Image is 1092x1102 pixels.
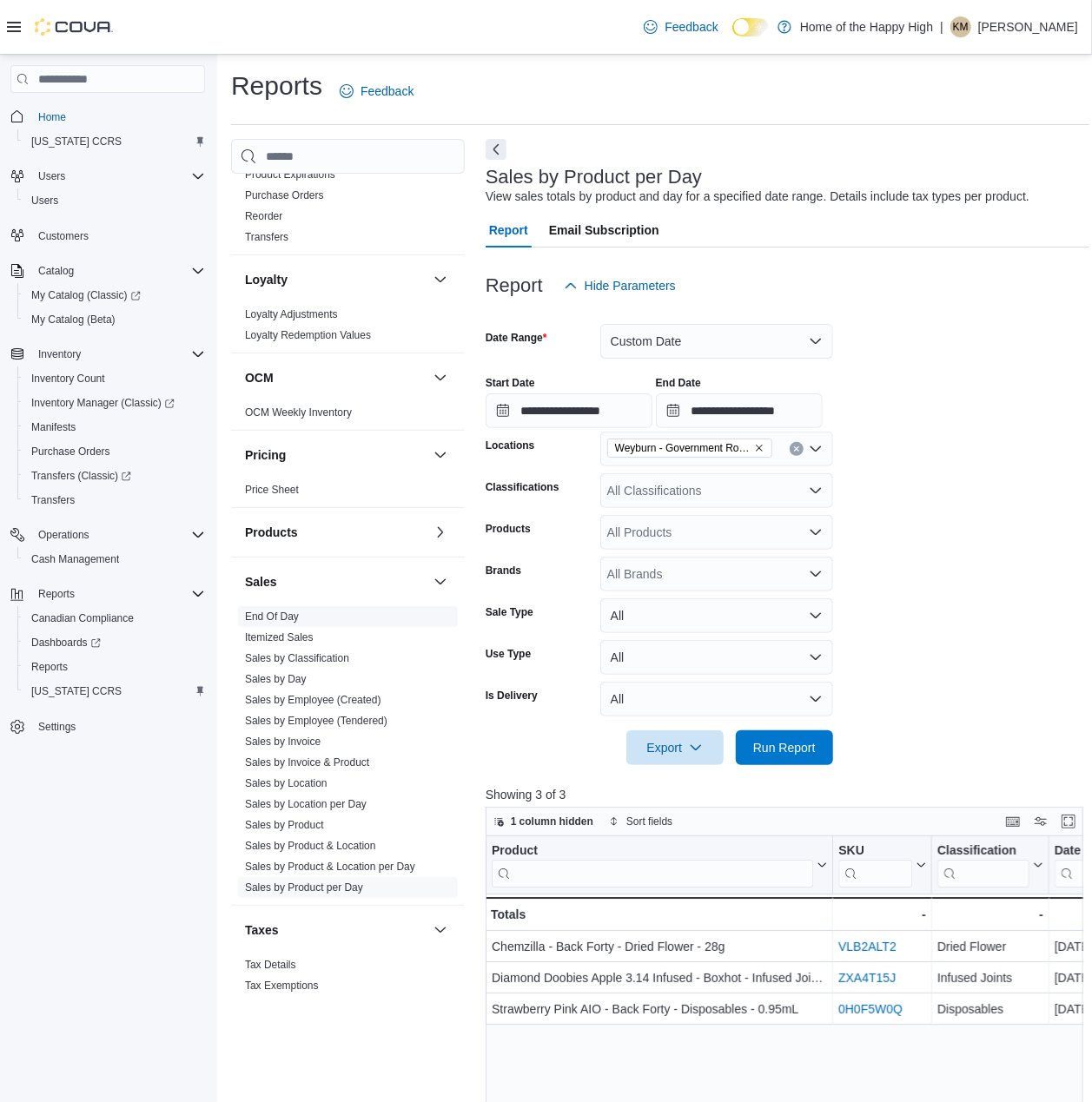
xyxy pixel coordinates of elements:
a: Sales by Product & Location [245,840,376,852]
button: Users [31,166,72,187]
span: Price Sheet [245,483,299,497]
button: Settings [3,714,212,739]
a: Inventory Manager (Classic) [24,393,182,413]
span: Inventory Manager (Classic) [31,396,175,410]
div: SKU URL [838,843,912,888]
button: Sales [430,571,451,592]
button: Catalog [3,259,212,283]
span: Hide Parameters [585,277,676,294]
a: Loyalty Adjustments [245,308,338,320]
h1: Reports [231,69,322,103]
span: Catalog [31,261,205,281]
button: Operations [31,525,96,545]
div: Classification [937,843,1029,888]
span: Inventory Count [31,372,105,386]
a: Sales by Location per Day [245,798,367,810]
input: Dark Mode [732,18,769,36]
a: Transfers [245,231,288,243]
span: Operations [38,528,89,542]
button: SKU [838,843,926,888]
span: Washington CCRS [24,131,205,152]
button: Products [245,524,427,541]
button: Reports [31,584,82,604]
button: Users [17,188,212,213]
span: Purchase Orders [24,441,205,462]
span: Sales by Location [245,776,328,790]
button: [US_STATE] CCRS [17,679,212,703]
span: Transfers [31,493,75,507]
span: Run Report [753,739,816,756]
p: | [940,16,943,37]
span: Canadian Compliance [24,608,205,629]
h3: Sales [245,573,277,591]
div: OCM [231,402,465,430]
a: Sales by Product & Location per Day [245,861,415,873]
a: Transfers [24,490,82,511]
button: Open list of options [809,442,823,456]
a: Home [31,107,73,128]
span: Dashboards [31,636,101,650]
a: Product Expirations [245,168,335,181]
button: Export [626,730,724,765]
span: Canadian Compliance [31,611,134,625]
div: Dried Flower [937,937,1043,958]
span: Customers [38,229,89,243]
button: Sort fields [602,811,679,832]
button: OCM [430,367,451,388]
button: Open list of options [809,484,823,498]
button: Inventory [3,342,212,366]
span: Reorder [245,209,282,223]
button: Catalog [31,261,81,281]
button: Taxes [430,920,451,940]
a: Customers [31,226,96,247]
img: Cova [35,18,113,36]
div: View sales totals by product and day for a specified date range. Details include tax types per pr... [486,188,1029,206]
span: Purchase Orders [245,188,324,202]
span: Feedback [361,82,414,100]
button: Cash Management [17,547,212,571]
button: Taxes [245,921,427,939]
h3: Report [486,275,543,296]
button: Customers [3,223,212,248]
button: Purchase Orders [17,439,212,464]
span: Reports [24,657,205,677]
a: Sales by Day [245,673,307,685]
span: Cash Management [31,552,119,566]
button: All [600,598,833,633]
span: Dashboards [24,632,205,653]
button: 1 column hidden [486,811,600,832]
label: Use Type [486,647,531,661]
h3: Products [245,524,298,541]
a: Tax Details [245,959,296,971]
span: Home [31,105,205,127]
span: Weyburn - Government Road - Fire & Flower [615,439,751,457]
a: VLB2ALT2 [838,940,897,954]
span: Users [31,166,205,187]
button: Reports [3,582,212,606]
p: Home of the Happy High [800,16,933,37]
span: Loyalty Redemption Values [245,328,371,342]
h3: OCM [245,369,274,386]
a: Sales by Employee (Created) [245,694,381,706]
a: ZXA4T15J [838,972,896,986]
a: Settings [31,716,83,737]
div: Katelyn McCallum [950,16,971,37]
button: Loyalty [430,269,451,290]
span: Manifests [24,417,205,438]
span: Transfers [24,490,205,511]
span: Sales by Employee (Created) [245,693,381,707]
button: Loyalty [245,271,427,288]
span: My Catalog (Beta) [24,309,205,330]
button: Remove Weyburn - Government Road - Fire & Flower from selection in this group [754,443,764,453]
button: Classification [937,843,1043,888]
label: Is Delivery [486,689,538,703]
button: OCM [245,369,427,386]
button: Manifests [17,415,212,439]
span: Operations [31,525,205,545]
span: Tax Details [245,958,296,972]
button: All [600,640,833,675]
a: Reorder [245,210,282,222]
a: End Of Day [245,610,299,623]
span: Manifests [31,420,76,434]
span: Sort fields [626,815,672,828]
